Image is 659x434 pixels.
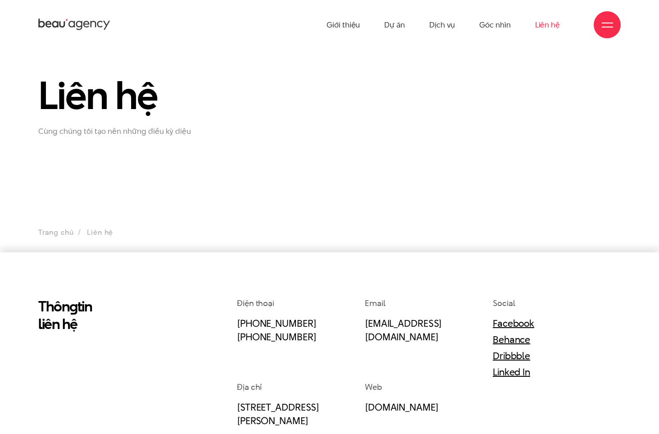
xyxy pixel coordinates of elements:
[365,297,386,309] span: Email
[69,296,77,316] en: g
[493,365,530,379] a: Linked In
[237,400,319,427] a: [STREET_ADDRESS][PERSON_NAME]
[365,381,382,393] span: Web
[38,297,174,333] h2: Thôn tin liên hệ
[237,381,262,393] span: Địa chỉ
[237,330,316,343] a: [PHONE_NUMBER]
[493,297,515,309] span: Social
[365,316,442,343] a: [EMAIL_ADDRESS][DOMAIN_NAME]
[493,316,534,330] a: Facebook
[237,316,316,330] a: [PHONE_NUMBER]
[365,400,439,414] a: [DOMAIN_NAME]
[493,349,530,362] a: Dribbble
[493,333,530,346] a: Behance
[38,227,73,238] a: Trang chủ
[38,74,223,116] h1: Liên hệ
[237,297,274,309] span: Điện thoại
[38,127,223,136] p: Cùng chúng tôi tạo nên những điều kỳ diệu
